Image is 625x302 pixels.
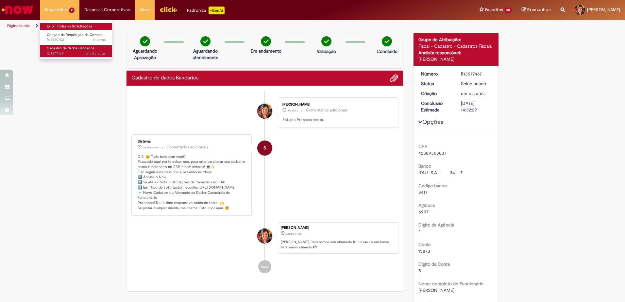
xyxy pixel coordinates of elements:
time: 30/09/2025 12:43:18 [287,109,298,112]
span: 5 [418,268,421,274]
p: Concluído [377,48,397,55]
div: [PERSON_NAME] [282,103,391,107]
dt: Número [416,71,456,77]
div: Solucionado [461,80,491,87]
small: Comentários adicionais [166,144,208,150]
time: 30/09/2025 11:00:03 [93,37,106,42]
span: 3417 [418,189,428,195]
span: Despesas Corporativas [84,7,130,13]
b: Código banco [418,183,447,189]
span: [PERSON_NAME] [418,287,454,293]
img: check-circle-green.png [382,36,392,46]
img: check-circle-green.png [321,36,331,46]
b: Conta [418,242,431,247]
button: Adicionar anexos [390,74,398,82]
time: 29/09/2025 14:53:56 [86,51,106,56]
h2: Cadastro de dados Bancários Histórico de tíquete [131,75,198,81]
time: 29/09/2025 14:53:54 [286,232,301,236]
a: Exibir Todas as Solicitações [40,23,112,30]
div: System [257,141,272,156]
p: Aguardando Aprovação [129,48,161,61]
p: Em andamento [251,48,281,54]
dt: Conclusão Estimada [416,100,456,113]
div: [PERSON_NAME] [418,56,494,62]
b: Banco [418,163,431,169]
div: Padroniza [187,7,225,14]
span: S [263,140,266,156]
div: Grupo de Atribuição: [418,36,494,43]
img: click_logo_yellow_360x200.png [160,5,177,14]
dt: Status [416,80,456,87]
span: Favoritos [485,7,503,13]
span: Requisições [45,7,68,13]
span: Criação de Requisição de Compra [47,32,103,37]
ul: Histórico de tíquete [131,91,398,280]
img: check-circle-green.png [200,36,211,46]
div: [PERSON_NAME] [281,226,395,230]
div: Sistema [138,140,246,143]
ul: Trilhas de página [5,20,412,32]
span: um dia atrás [86,51,106,56]
img: check-circle-green.png [261,36,271,46]
img: ServiceNow [1,3,34,16]
span: Rascunhos [527,7,551,13]
div: Analista responsável: [418,49,494,56]
b: Nome completo do Funcionário [418,281,483,287]
span: R13577467 [47,51,106,56]
span: 6997 [418,209,429,215]
span: [PERSON_NAME] [587,7,620,12]
span: R13580702 [47,37,106,42]
a: Aberto R13580702 : Criação de Requisição de Compra [40,31,112,43]
a: Aberto R13577467 : Cadastro de dados Bancários [40,45,112,57]
img: check-circle-green.png [140,36,150,46]
b: Dígito da Conta [418,261,450,267]
b: Digito da Agência [418,222,454,228]
span: um dia atrás [286,232,301,236]
time: 29/09/2025 14:53:54 [461,91,485,96]
span: 15873 [418,248,430,254]
span: Cadastro de dados Bancários [47,46,94,51]
p: Aguardando atendimento [190,48,221,61]
span: More [140,7,150,13]
b: Agência [418,202,435,208]
small: Comentários adicionais [306,108,348,113]
dt: Criação [416,90,456,97]
a: Página inicial [7,23,30,28]
div: Fiscal - Cadastro - Cadastros Fiscais [418,43,494,49]
span: 42889303837 [418,150,447,156]
p: Solução Proposta aceita. [282,117,391,123]
span: 2 [69,8,75,13]
p: Validação [317,48,336,55]
b: CPF [418,143,427,149]
a: Rascunhos [522,7,551,13]
time: 29/09/2025 15:21:30 [143,145,158,149]
ul: Requisições [40,20,112,59]
span: ITAU S.A : 341 7 [418,170,463,176]
li: Vania Cristina Manosalva Astudillo [131,222,398,254]
span: 5h atrás [93,37,106,42]
p: +GenAi [209,7,225,14]
div: 29/09/2025 14:53:54 [461,90,491,97]
span: um dia atrás [143,145,158,149]
span: 3h atrás [287,109,298,112]
div: [DATE] 14:32:29 [461,100,491,113]
p: Oiê! 😊 Tudo bem com você? Passando aqui pra te avisar que, para criar ou alterar seu cadastro com... [138,154,246,211]
span: 30 [504,8,512,13]
div: Vania Cristina Manosalva Astudillo [257,104,272,119]
span: um dia atrás [461,91,485,96]
p: [PERSON_NAME]! Recebemos seu chamado R13577467 e em breve estaremos atuando. [281,240,395,250]
div: Vania Cristina Manosalva Astudillo [257,228,272,243]
div: R13577467 [461,71,491,77]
